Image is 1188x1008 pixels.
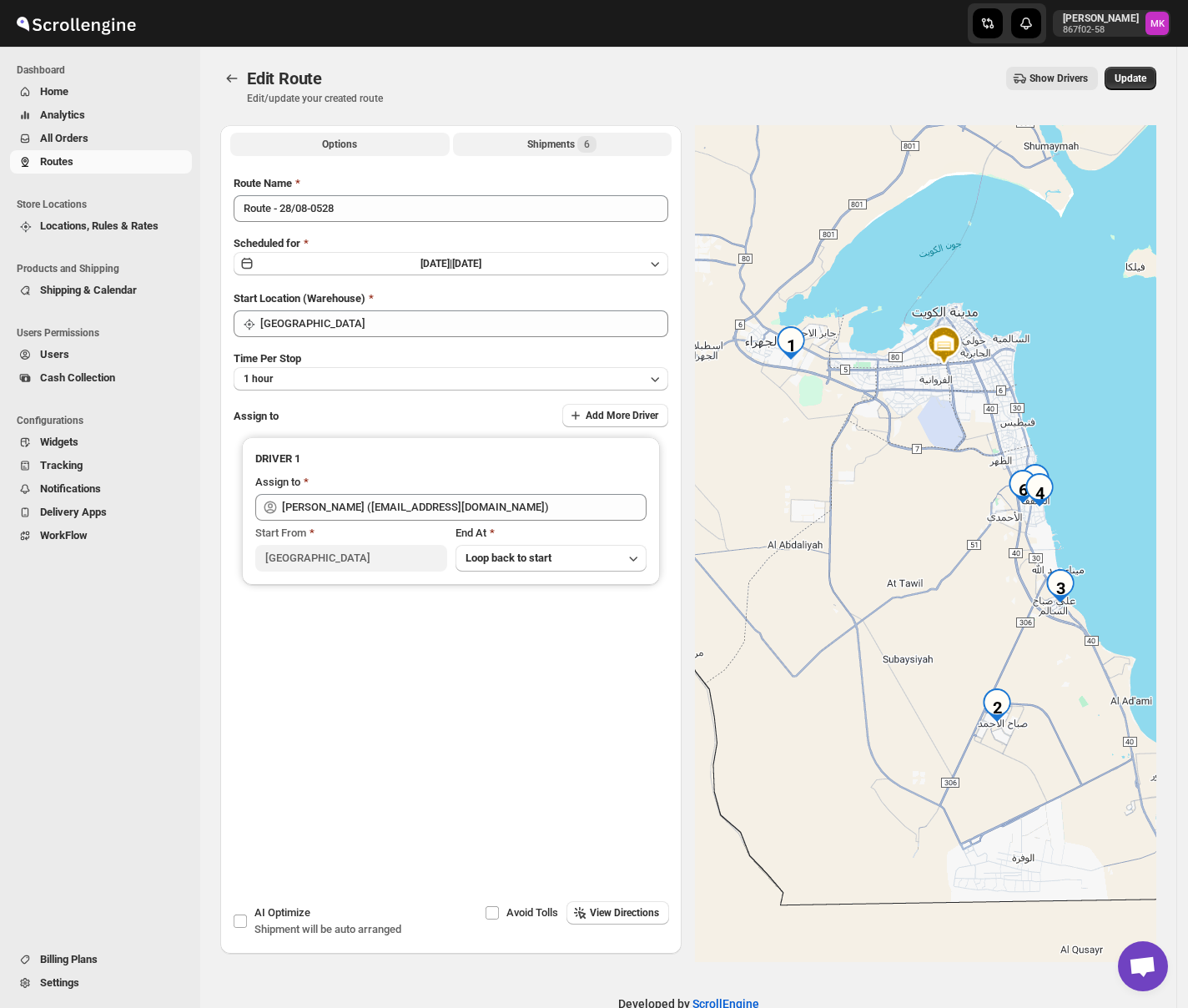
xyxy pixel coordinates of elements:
[1115,72,1146,85] span: Update
[40,436,78,448] span: Widgets
[282,494,647,521] input: Search assignee
[40,132,88,144] span: All Orders
[40,976,79,989] span: Settings
[247,92,383,105] p: Edit/update your created route
[255,451,647,467] h3: DRIVER 1
[562,404,668,427] button: Add More Driver
[420,258,452,270] span: [DATE] |
[234,252,668,275] button: [DATE]|[DATE]
[234,367,668,391] button: 1 hour
[456,525,647,542] div: End At
[254,923,401,935] span: Shipment will be auto arranged
[40,529,88,542] span: WorkFlow
[17,414,192,427] span: Configurations
[1145,12,1169,35] span: Mostafa Khalifa
[1063,25,1139,35] p: 867f02-58
[220,162,682,769] div: All Route Options
[40,371,115,384] span: Cash Collection
[234,177,292,189] span: Route Name
[230,133,450,156] button: All Route Options
[10,454,192,477] button: Tracking
[584,138,590,151] span: 6
[586,409,658,422] span: Add More Driver
[10,477,192,501] button: Notifications
[1063,12,1139,25] p: [PERSON_NAME]
[10,501,192,524] button: Delivery Apps
[1105,67,1156,90] button: Update
[527,136,597,153] div: Shipments
[1044,572,1077,605] div: 3
[774,329,808,362] div: 1
[260,310,668,337] input: Search location
[322,138,357,151] span: Options
[255,474,300,491] div: Assign to
[466,552,551,564] span: Loop back to start
[10,214,192,238] button: Locations, Rules & Rates
[40,155,73,168] span: Routes
[247,68,322,88] span: Edit Route
[40,506,107,518] span: Delivery Apps
[17,198,192,211] span: Store Locations
[10,103,192,127] button: Analytics
[10,343,192,366] button: Users
[40,482,101,495] span: Notifications
[1019,467,1052,501] div: 5
[254,906,310,919] span: AI Optimize
[980,691,1014,724] div: 2
[10,150,192,174] button: Routes
[10,431,192,454] button: Widgets
[255,527,306,539] span: Start From
[40,85,68,98] span: Home
[10,279,192,302] button: Shipping & Calendar
[1029,72,1088,85] span: Show Drivers
[1023,476,1056,510] div: 4
[244,372,273,386] span: 1 hour
[453,133,672,156] button: Selected Shipments
[506,906,558,919] span: Avoid Tolls
[17,262,192,275] span: Products and Shipping
[10,948,192,971] button: Billing Plans
[40,348,69,360] span: Users
[10,366,192,390] button: Cash Collection
[234,410,279,422] span: Assign to
[452,258,481,270] span: [DATE]
[10,80,192,103] button: Home
[40,953,98,965] span: Billing Plans
[590,906,659,920] span: View Directions
[1006,473,1039,507] div: 6
[10,524,192,547] button: WorkFlow
[10,127,192,150] button: All Orders
[234,237,300,249] span: Scheduled for
[10,971,192,995] button: Settings
[456,545,647,572] button: Loop back to start
[234,352,301,365] span: Time Per Stop
[1006,67,1098,90] button: Show Drivers
[1118,941,1168,991] a: دردشة مفتوحة
[40,219,159,232] span: Locations, Rules & Rates
[1150,18,1165,29] text: MK
[40,108,85,121] span: Analytics
[220,67,244,90] button: Routes
[40,459,83,471] span: Tracking
[17,63,192,77] span: Dashboard
[40,284,137,296] span: Shipping & Calendar
[234,195,668,222] input: Eg: Bengaluru Route
[17,326,192,340] span: Users Permissions
[13,3,138,44] img: ScrollEngine
[234,292,365,305] span: Start Location (Warehouse)
[566,901,669,925] button: View Directions
[1053,10,1170,37] button: User menu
